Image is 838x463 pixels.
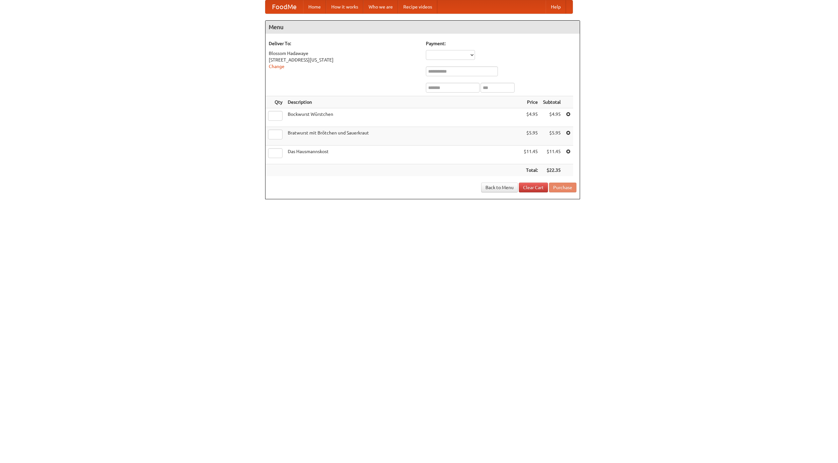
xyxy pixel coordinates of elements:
[521,127,540,146] td: $5.95
[519,183,548,192] a: Clear Cart
[303,0,326,13] a: Home
[285,96,521,108] th: Description
[285,127,521,146] td: Bratwurst mit Brötchen und Sauerkraut
[521,108,540,127] td: $4.95
[546,0,566,13] a: Help
[549,183,576,192] button: Purchase
[285,108,521,127] td: Bockwurst Würstchen
[540,108,563,127] td: $4.95
[521,164,540,176] th: Total:
[540,164,563,176] th: $22.35
[269,57,419,63] div: [STREET_ADDRESS][US_STATE]
[269,50,419,57] div: Blossom Hadawaye
[540,127,563,146] td: $5.95
[269,40,419,47] h5: Deliver To:
[265,96,285,108] th: Qty
[326,0,363,13] a: How it works
[540,96,563,108] th: Subtotal
[265,0,303,13] a: FoodMe
[481,183,518,192] a: Back to Menu
[398,0,437,13] a: Recipe videos
[540,146,563,164] td: $11.45
[521,96,540,108] th: Price
[269,64,284,69] a: Change
[426,40,576,47] h5: Payment:
[265,21,580,34] h4: Menu
[285,146,521,164] td: Das Hausmannskost
[521,146,540,164] td: $11.45
[363,0,398,13] a: Who we are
